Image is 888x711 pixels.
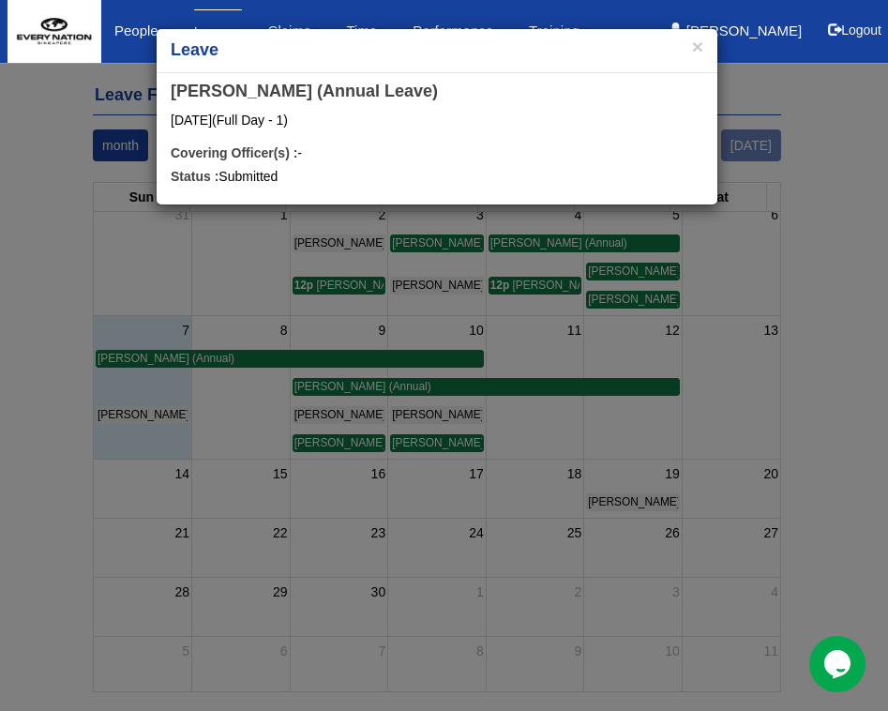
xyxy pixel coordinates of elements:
[212,113,288,128] span: (Full Day - 1)
[171,167,218,186] label: Status :
[171,40,218,59] b: Leave
[809,636,869,692] iframe: chat widget
[171,167,703,190] div: Submitted
[157,73,717,129] div: [DATE]
[171,144,297,162] label: Covering Officer(s) :
[171,83,703,101] h4: [PERSON_NAME] (Annual Leave)
[171,144,703,167] div: -
[692,37,703,56] button: ×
